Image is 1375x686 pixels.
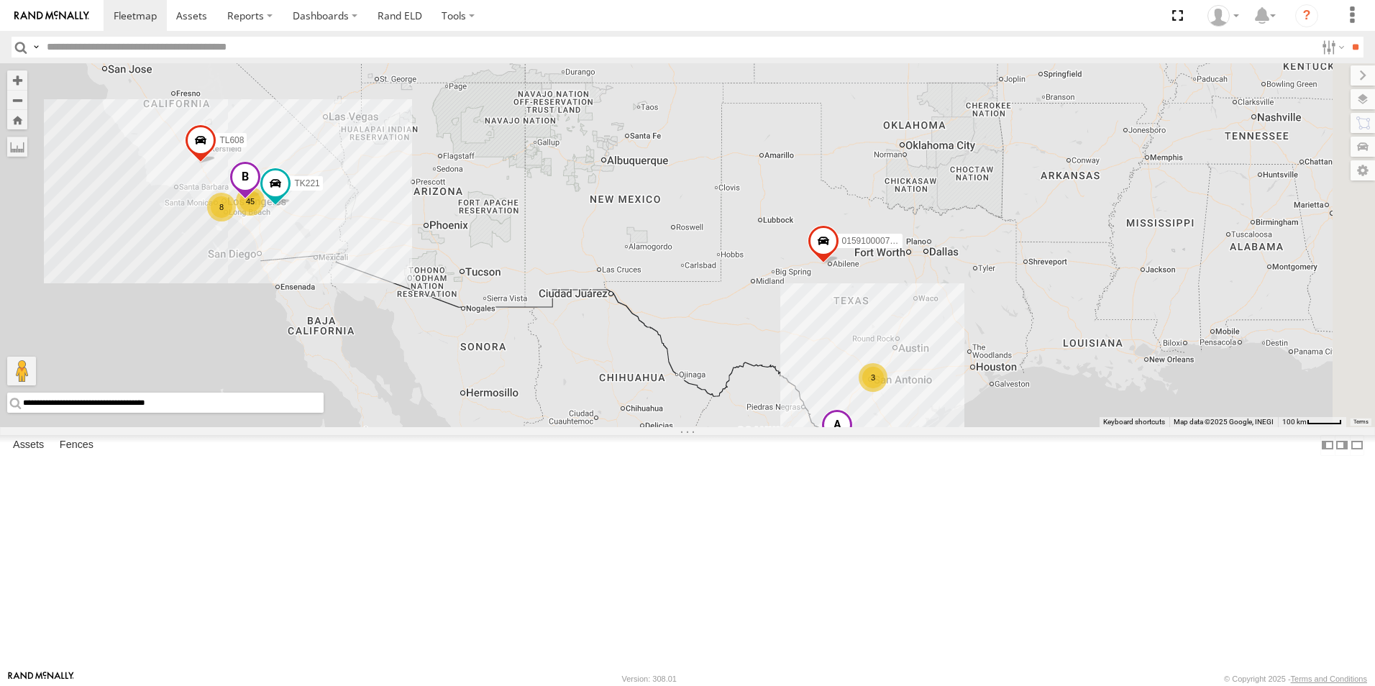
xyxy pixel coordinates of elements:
[52,435,101,455] label: Fences
[7,90,27,110] button: Zoom out
[1295,4,1318,27] i: ?
[30,37,42,58] label: Search Query
[7,137,27,157] label: Measure
[8,672,74,686] a: Visit our Website
[1278,417,1346,427] button: Map Scale: 100 km per 45 pixels
[1282,418,1307,426] span: 100 km
[1350,435,1364,456] label: Hide Summary Table
[1202,5,1244,27] div: Daniel Del Muro
[236,187,265,216] div: 45
[207,193,236,221] div: 8
[294,179,319,189] span: TK221
[6,435,51,455] label: Assets
[859,363,887,392] div: 3
[14,11,89,21] img: rand-logo.svg
[1335,435,1349,456] label: Dock Summary Table to the Right
[842,236,914,246] span: 015910000779481
[1174,418,1274,426] span: Map data ©2025 Google, INEGI
[7,110,27,129] button: Zoom Home
[219,136,244,146] span: TL608
[7,70,27,90] button: Zoom in
[622,674,677,683] div: Version: 308.01
[1316,37,1347,58] label: Search Filter Options
[1351,160,1375,180] label: Map Settings
[1353,419,1369,425] a: Terms (opens in new tab)
[1320,435,1335,456] label: Dock Summary Table to the Left
[1291,674,1367,683] a: Terms and Conditions
[1224,674,1367,683] div: © Copyright 2025 -
[1103,417,1165,427] button: Keyboard shortcuts
[7,357,36,385] button: Drag Pegman onto the map to open Street View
